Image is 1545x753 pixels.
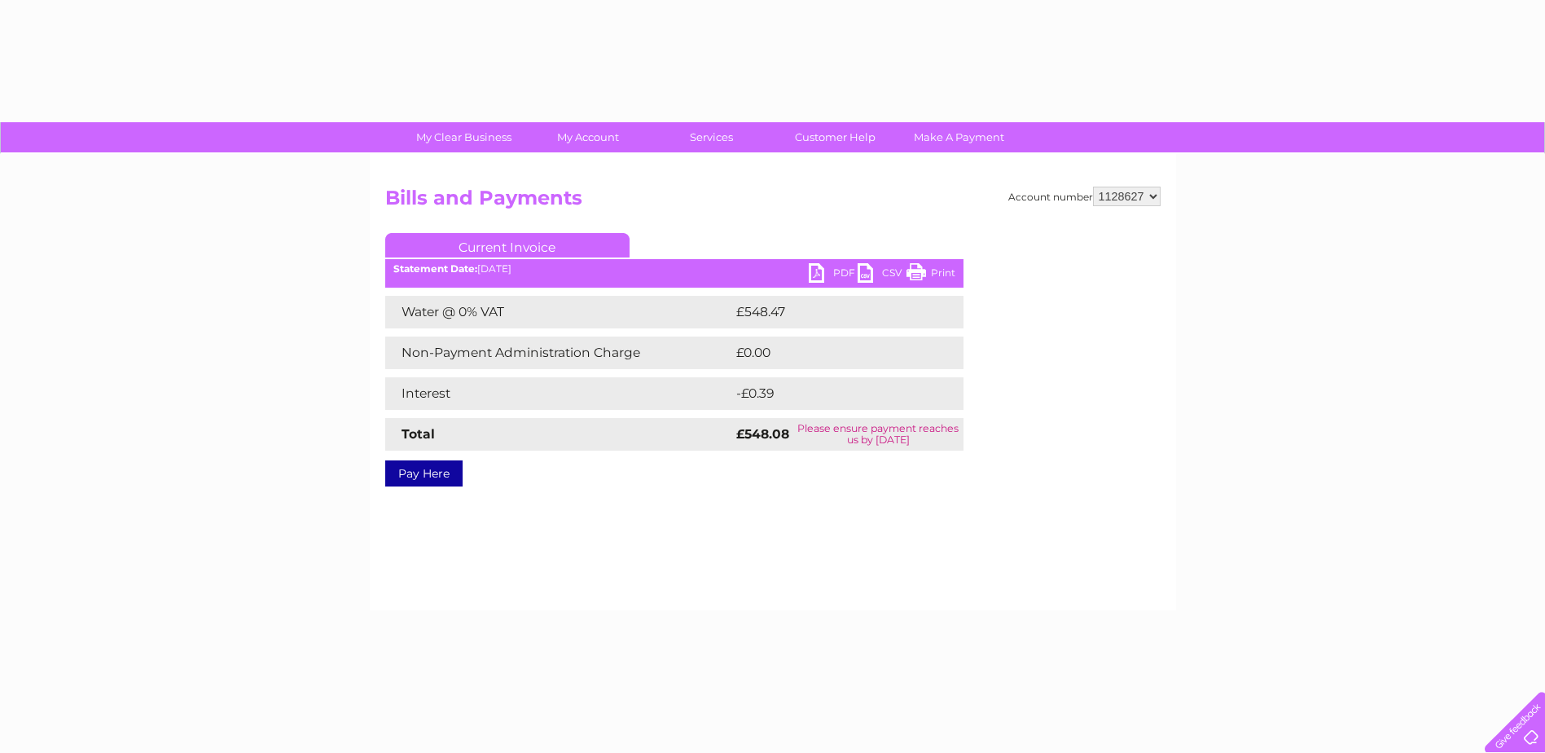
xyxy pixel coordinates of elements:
strong: £548.08 [736,426,789,442]
td: Please ensure payment reaches us by [DATE] [793,418,963,451]
div: Account number [1008,187,1161,206]
td: Water @ 0% VAT [385,296,732,328]
a: Pay Here [385,460,463,487]
a: Print [906,263,955,287]
td: £0.00 [732,337,926,369]
h2: Bills and Payments [385,187,1161,218]
div: [DATE] [385,263,963,275]
a: My Account [520,122,655,152]
a: CSV [858,263,906,287]
td: -£0.39 [732,377,929,410]
td: Interest [385,377,732,410]
a: My Clear Business [397,122,531,152]
a: Make A Payment [892,122,1026,152]
a: Services [644,122,779,152]
td: £548.47 [732,296,935,328]
a: Customer Help [768,122,902,152]
td: Non-Payment Administration Charge [385,337,732,369]
a: Current Invoice [385,233,630,258]
strong: Total [402,426,435,442]
a: PDF [809,263,858,287]
b: Statement Date: [393,262,477,275]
